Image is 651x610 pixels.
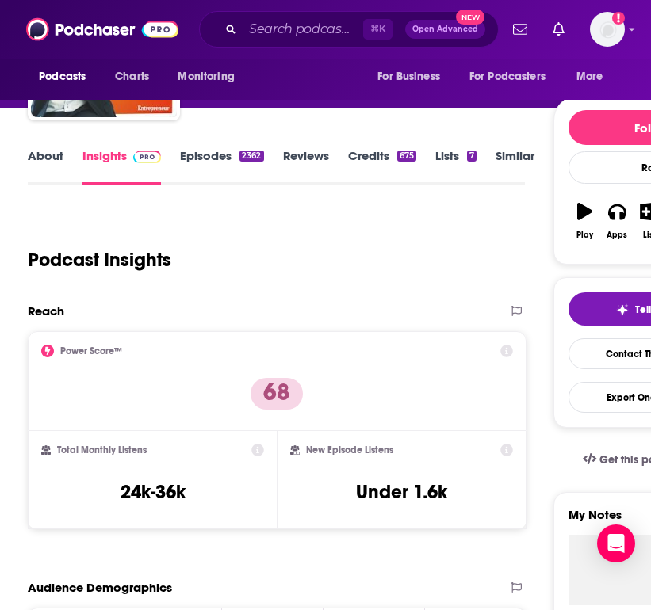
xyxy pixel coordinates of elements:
div: Play [576,231,593,240]
span: For Podcasters [469,66,546,88]
h2: Total Monthly Listens [57,444,147,456]
a: Reviews [283,148,329,185]
img: User Profile [590,12,625,47]
a: Credits675 [348,148,416,185]
a: Show notifications dropdown [507,16,534,43]
div: 2362 [239,151,263,162]
div: Open Intercom Messenger [597,524,635,562]
a: Episodes2362 [180,148,263,185]
p: 68 [251,378,303,410]
span: Open Advanced [412,25,478,33]
img: Podchaser Pro [133,151,161,163]
a: About [28,148,63,185]
button: Apps [601,193,634,250]
span: Podcasts [39,66,86,88]
a: Similar [496,148,534,185]
h2: New Episode Listens [306,444,393,456]
input: Search podcasts, credits, & more... [243,17,363,42]
span: Charts [115,66,149,88]
h1: Podcast Insights [28,248,171,272]
span: Monitoring [178,66,234,88]
a: InsightsPodchaser Pro [82,148,161,185]
span: More [576,66,603,88]
h3: Under 1.6k [356,480,447,504]
button: Play [569,193,601,250]
h2: Power Score™ [60,345,122,356]
button: open menu [366,62,460,92]
button: open menu [167,62,255,92]
span: Logged in as autumncomm [590,12,625,47]
img: Podchaser - Follow, Share and Rate Podcasts [26,14,178,44]
div: Search podcasts, credits, & more... [199,11,499,48]
a: Show notifications dropdown [546,16,571,43]
svg: Add a profile image [612,12,625,25]
a: Charts [105,62,159,92]
h3: 24k-36k [121,480,186,504]
h2: Audience Demographics [28,580,172,595]
button: Show profile menu [590,12,625,47]
span: New [456,10,484,25]
span: For Business [377,66,440,88]
button: open menu [28,62,106,92]
div: Apps [607,231,627,240]
button: open menu [565,62,623,92]
button: Open AdvancedNew [405,20,485,39]
div: 675 [397,151,416,162]
img: tell me why sparkle [616,303,629,316]
div: 7 [467,151,477,162]
span: ⌘ K [363,19,393,40]
h2: Reach [28,303,64,318]
a: Lists7 [435,148,477,185]
button: open menu [459,62,569,92]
